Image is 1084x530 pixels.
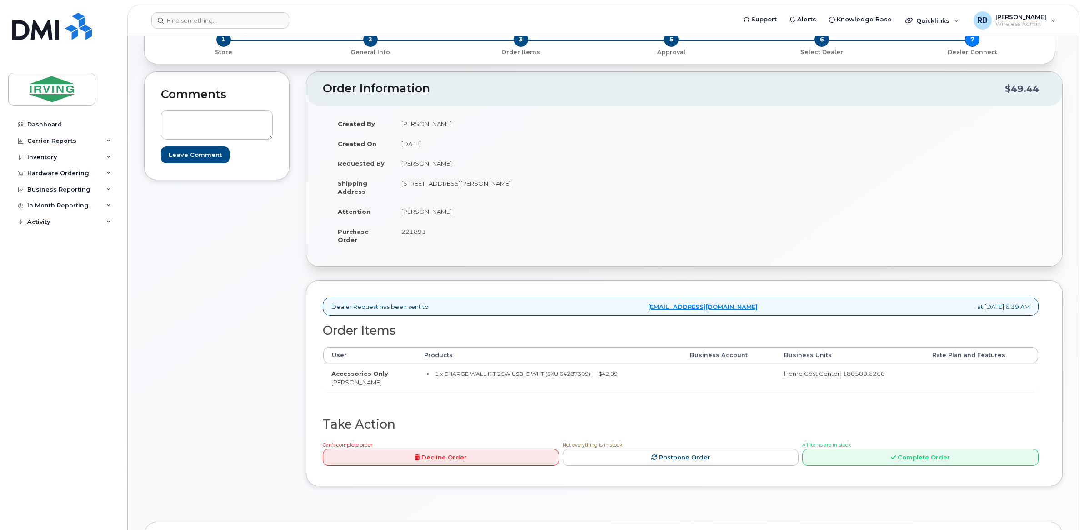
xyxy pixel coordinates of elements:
[563,449,799,466] a: Postpone Order
[416,347,682,363] th: Products
[682,347,775,363] th: Business Account
[323,324,1039,338] h2: Order Items
[323,347,416,363] th: User
[802,449,1039,466] a: Complete Order
[737,10,783,29] a: Support
[161,88,273,101] h2: Comments
[924,347,1038,363] th: Rate Plan and Features
[664,32,679,47] span: 5
[648,303,758,311] a: [EMAIL_ADDRESS][DOMAIN_NAME]
[331,370,388,377] strong: Accessories Only
[1005,80,1039,97] div: $49.44
[338,228,369,244] strong: Purchase Order
[776,347,924,363] th: Business Units
[445,47,596,56] a: 3 Order Items
[393,173,678,202] td: [STREET_ADDRESS][PERSON_NAME]
[338,160,385,167] strong: Requested By
[916,17,949,24] span: Quicklinks
[563,442,622,448] span: Not everything is in stock
[899,11,965,30] div: Quicklinks
[823,10,898,29] a: Knowledge Base
[155,48,291,56] p: Store
[435,370,618,377] small: 1 x CHARGE WALL KIT 25W USB-C WHT (SKU 64287309) — $42.99
[449,48,592,56] p: Order Items
[323,449,559,466] a: Decline Order
[152,47,295,56] a: 1 Store
[323,363,416,392] td: [PERSON_NAME]
[323,298,1039,316] div: Dealer Request has been sent to at [DATE] 6:39 AM
[393,134,678,154] td: [DATE]
[338,208,370,215] strong: Attention
[401,228,426,235] span: 221891
[750,48,894,56] p: Select Dealer
[323,418,1039,431] h2: Take Action
[747,47,897,56] a: 6 Select Dealer
[814,32,829,47] span: 6
[338,180,367,196] strong: Shipping Address
[295,47,445,56] a: 2 General Info
[151,12,289,29] input: Find something...
[802,442,851,448] span: All Items are in stock
[393,114,678,134] td: [PERSON_NAME]
[967,11,1062,30] div: Roberts, Brad
[161,146,230,163] input: Leave Comment
[783,10,823,29] a: Alerts
[977,15,988,26] span: RB
[995,13,1046,20] span: [PERSON_NAME]
[363,32,378,47] span: 2
[837,15,892,24] span: Knowledge Base
[338,140,376,147] strong: Created On
[751,15,777,24] span: Support
[797,15,816,24] span: Alerts
[784,369,916,378] div: Home Cost Center: 180500.6260
[600,48,743,56] p: Approval
[393,202,678,222] td: [PERSON_NAME]
[514,32,528,47] span: 3
[323,442,372,448] span: Can't complete order
[338,120,375,127] strong: Created By
[216,32,231,47] span: 1
[995,20,1046,28] span: Wireless Admin
[596,47,747,56] a: 5 Approval
[323,82,1005,95] h2: Order Information
[299,48,442,56] p: General Info
[393,153,678,173] td: [PERSON_NAME]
